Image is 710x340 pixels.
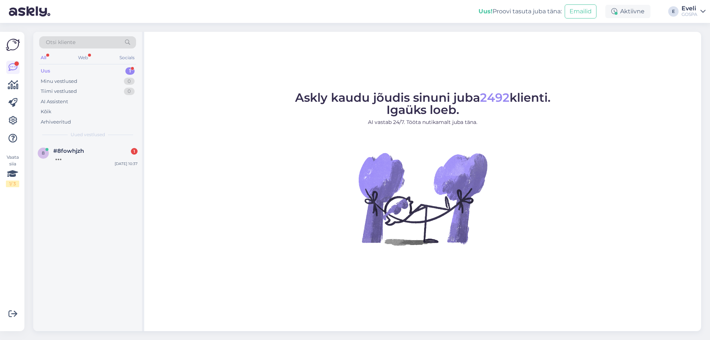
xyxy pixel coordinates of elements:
[479,8,493,15] b: Uus!
[131,148,138,155] div: 1
[682,6,697,11] div: Eveli
[115,161,138,166] div: [DATE] 10:37
[41,108,51,115] div: Kõik
[71,131,105,138] span: Uued vestlused
[41,78,77,85] div: Minu vestlused
[41,98,68,105] div: AI Assistent
[124,88,135,95] div: 0
[479,7,562,16] div: Proovi tasuta juba täna:
[565,4,596,18] button: Emailid
[39,53,48,63] div: All
[668,6,679,17] div: E
[124,78,135,85] div: 0
[125,67,135,75] div: 1
[46,38,75,46] span: Otsi kliente
[295,90,551,117] span: Askly kaudu jõudis sinuni juba klienti. Igaüks loeb.
[6,154,19,187] div: Vaata siia
[480,90,510,105] span: 2492
[295,118,551,126] p: AI vastab 24/7. Tööta nutikamalt juba täna.
[682,6,706,17] a: EveliGOSPA
[6,38,20,52] img: Askly Logo
[42,150,45,156] span: 8
[41,67,50,75] div: Uus
[682,11,697,17] div: GOSPA
[41,88,77,95] div: Tiimi vestlused
[356,132,489,265] img: No Chat active
[41,118,71,126] div: Arhiveeritud
[605,5,650,18] div: Aktiivne
[77,53,89,63] div: Web
[53,148,84,154] span: #8fowhjzh
[118,53,136,63] div: Socials
[6,181,19,187] div: 1 / 3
